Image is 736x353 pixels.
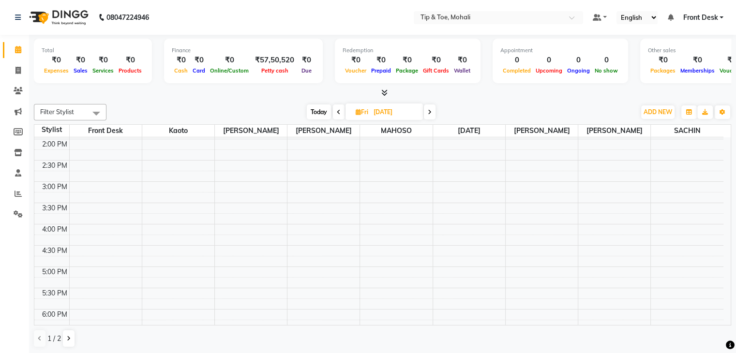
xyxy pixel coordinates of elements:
div: ₹0 [172,55,190,66]
div: Finance [172,46,315,55]
div: 4:30 PM [40,246,69,256]
span: Voucher [343,67,369,74]
span: Products [116,67,144,74]
span: Prepaid [369,67,393,74]
div: Redemption [343,46,473,55]
div: 5:30 PM [40,288,69,298]
div: 0 [533,55,565,66]
div: ₹0 [393,55,421,66]
span: ADD NEW [644,108,672,116]
span: SACHIN [651,125,723,137]
span: [PERSON_NAME] [215,125,287,137]
div: Stylist [34,125,69,135]
div: 4:00 PM [40,224,69,235]
div: 2:30 PM [40,161,69,171]
span: Upcoming [533,67,565,74]
div: 6:00 PM [40,309,69,320]
span: [PERSON_NAME] [287,125,360,137]
span: Kaoto [142,125,214,137]
div: ₹0 [648,55,678,66]
div: 0 [592,55,620,66]
span: Completed [500,67,533,74]
span: 1 / 2 [47,334,61,344]
span: Front Desk [70,125,142,137]
span: Today [307,104,331,119]
span: Cash [172,67,190,74]
div: 3:00 PM [40,182,69,192]
span: [PERSON_NAME] [506,125,578,137]
b: 08047224946 [106,4,149,31]
span: Services [90,67,116,74]
span: Package [393,67,421,74]
div: Appointment [500,46,620,55]
div: ₹0 [90,55,116,66]
span: Sales [71,67,90,74]
span: No show [592,67,620,74]
div: 2:00 PM [40,139,69,149]
button: ADD NEW [641,105,675,119]
div: ₹0 [343,55,369,66]
div: ₹57,50,520 [251,55,298,66]
span: Memberships [678,67,717,74]
span: [DATE] [433,125,505,137]
span: Due [299,67,314,74]
span: Card [190,67,208,74]
span: Filter Stylist [40,108,74,116]
div: ₹0 [421,55,451,66]
span: Expenses [42,67,71,74]
div: Total [42,46,144,55]
div: 0 [565,55,592,66]
span: [PERSON_NAME] [578,125,650,137]
div: ₹0 [71,55,90,66]
input: 2025-09-05 [371,105,419,119]
span: Front Desk [683,13,718,23]
div: ₹0 [298,55,315,66]
span: Ongoing [565,67,592,74]
div: ₹0 [369,55,393,66]
div: 0 [500,55,533,66]
span: Wallet [451,67,473,74]
span: Fri [353,108,371,116]
span: Online/Custom [208,67,251,74]
span: Petty cash [259,67,291,74]
div: ₹0 [116,55,144,66]
span: Packages [648,67,678,74]
div: ₹0 [451,55,473,66]
div: 3:30 PM [40,203,69,213]
img: logo [25,4,91,31]
span: Gift Cards [421,67,451,74]
div: ₹0 [42,55,71,66]
div: 5:00 PM [40,267,69,277]
div: ₹0 [678,55,717,66]
div: ₹0 [190,55,208,66]
span: MAHOSO [360,125,432,137]
div: ₹0 [208,55,251,66]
